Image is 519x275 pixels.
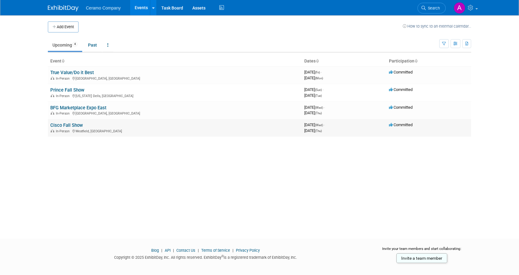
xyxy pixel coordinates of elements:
[386,56,471,66] th: Participation
[50,93,299,98] div: [US_STATE] Dells, [GEOGRAPHIC_DATA]
[51,129,54,132] img: In-Person Event
[372,246,471,255] div: Invite your team members and start collaborating:
[302,56,386,66] th: Dates
[165,248,171,253] a: API
[51,111,54,115] img: In-Person Event
[151,248,159,253] a: Blog
[236,248,260,253] a: Privacy Policy
[316,58,319,63] a: Sort by Start Date
[56,111,71,115] span: In-Person
[315,129,322,133] span: (Thu)
[315,111,322,115] span: (Thu)
[396,253,447,263] a: Invite a team member
[50,87,84,93] a: Prince Fall Show
[304,122,325,127] span: [DATE]
[48,253,363,260] div: Copyright © 2025 ExhibitDay, Inc. All rights reserved. ExhibitDay is a registered trademark of Ex...
[304,70,322,74] span: [DATE]
[389,87,413,92] span: Committed
[50,70,94,75] a: True Value/Do it Best
[61,58,64,63] a: Sort by Event Name
[321,70,322,74] span: -
[304,105,325,110] span: [DATE]
[389,122,413,127] span: Committed
[50,105,106,111] a: BFG Marketplace Expo East
[231,248,235,253] span: |
[50,128,299,133] div: Westfield, [GEOGRAPHIC_DATA]
[454,2,465,14] img: Ayesha Begum
[72,42,78,47] span: 4
[221,254,224,258] sup: ®
[56,94,71,98] span: In-Person
[48,56,302,66] th: Event
[304,93,322,98] span: [DATE]
[414,58,417,63] a: Sort by Participation Type
[171,248,175,253] span: |
[196,248,200,253] span: |
[48,21,79,32] button: Add Event
[315,77,323,80] span: (Mon)
[56,77,71,81] span: In-Person
[160,248,164,253] span: |
[304,128,322,133] span: [DATE]
[56,129,71,133] span: In-Person
[417,3,446,13] a: Search
[389,70,413,74] span: Committed
[50,76,299,81] div: [GEOGRAPHIC_DATA], [GEOGRAPHIC_DATA]
[315,71,320,74] span: (Fri)
[51,77,54,80] img: In-Person Event
[315,123,323,127] span: (Wed)
[304,111,322,115] span: [DATE]
[83,39,102,51] a: Past
[389,105,413,110] span: Committed
[426,6,440,10] span: Search
[48,5,79,11] img: ExhibitDay
[51,94,54,97] img: In-Person Event
[324,122,325,127] span: -
[201,248,230,253] a: Terms of Service
[403,24,471,28] a: How to sync to an external calendar...
[86,6,121,10] span: Ceramo Company
[50,111,299,115] div: [GEOGRAPHIC_DATA], [GEOGRAPHIC_DATA]
[324,105,325,110] span: -
[304,87,324,92] span: [DATE]
[315,94,322,97] span: (Tue)
[304,76,323,80] span: [DATE]
[315,88,322,92] span: (Sun)
[50,122,83,128] a: Cisco Fall Show
[176,248,195,253] a: Contact Us
[48,39,82,51] a: Upcoming4
[315,106,323,109] span: (Wed)
[323,87,324,92] span: -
